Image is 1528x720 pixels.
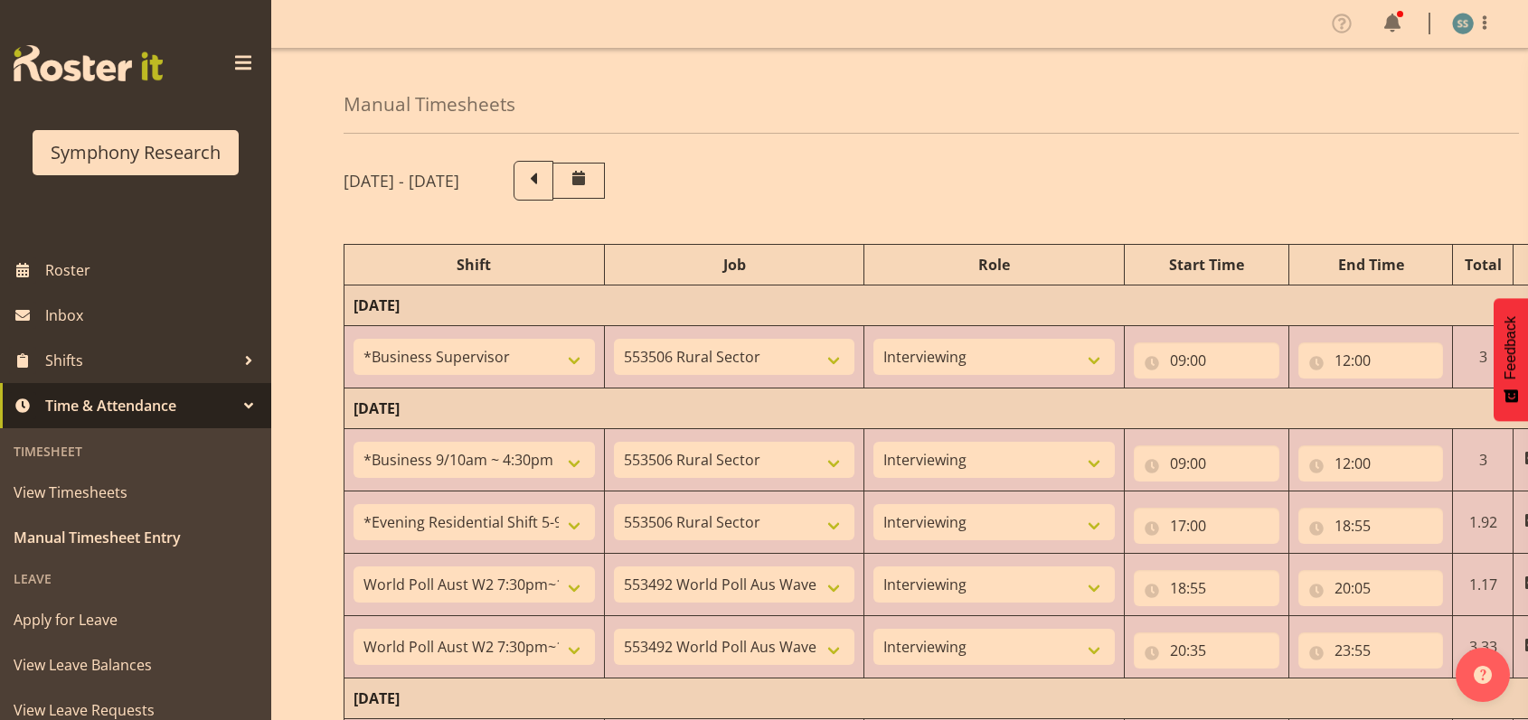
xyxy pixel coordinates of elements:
[344,171,459,191] h5: [DATE] - [DATE]
[1298,342,1444,379] input: Click to select...
[14,524,258,551] span: Manual Timesheet Entry
[14,651,258,678] span: View Leave Balances
[1134,632,1279,669] input: Click to select...
[1134,570,1279,606] input: Click to select...
[1298,508,1444,544] input: Click to select...
[14,45,163,81] img: Rosterit website logo
[5,515,267,560] a: Manual Timesheet Entry
[45,302,262,329] span: Inbox
[1452,13,1474,34] img: shane-shaw-williams1936.jpg
[1494,298,1528,421] button: Feedback - Show survey
[5,433,267,470] div: Timesheet
[1453,616,1514,678] td: 3.33
[14,479,258,506] span: View Timesheets
[5,470,267,515] a: View Timesheets
[1474,666,1492,684] img: help-xxl-2.png
[1298,254,1444,276] div: End Time
[45,392,235,419] span: Time & Attendance
[51,139,221,166] div: Symphony Research
[1134,342,1279,379] input: Click to select...
[14,606,258,633] span: Apply for Leave
[614,254,855,276] div: Job
[1298,445,1444,482] input: Click to select...
[5,597,267,642] a: Apply for Leave
[5,642,267,687] a: View Leave Balances
[1462,254,1504,276] div: Total
[1298,632,1444,669] input: Click to select...
[1134,254,1279,276] div: Start Time
[1134,508,1279,544] input: Click to select...
[5,560,267,597] div: Leave
[1453,491,1514,554] td: 1.92
[45,347,235,374] span: Shifts
[1453,554,1514,616] td: 1.17
[1503,316,1519,379] span: Feedback
[45,257,262,284] span: Roster
[873,254,1115,276] div: Role
[1298,570,1444,606] input: Click to select...
[354,254,595,276] div: Shift
[1453,429,1514,491] td: 3
[1453,326,1514,388] td: 3
[344,94,515,115] h4: Manual Timesheets
[1134,445,1279,482] input: Click to select...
